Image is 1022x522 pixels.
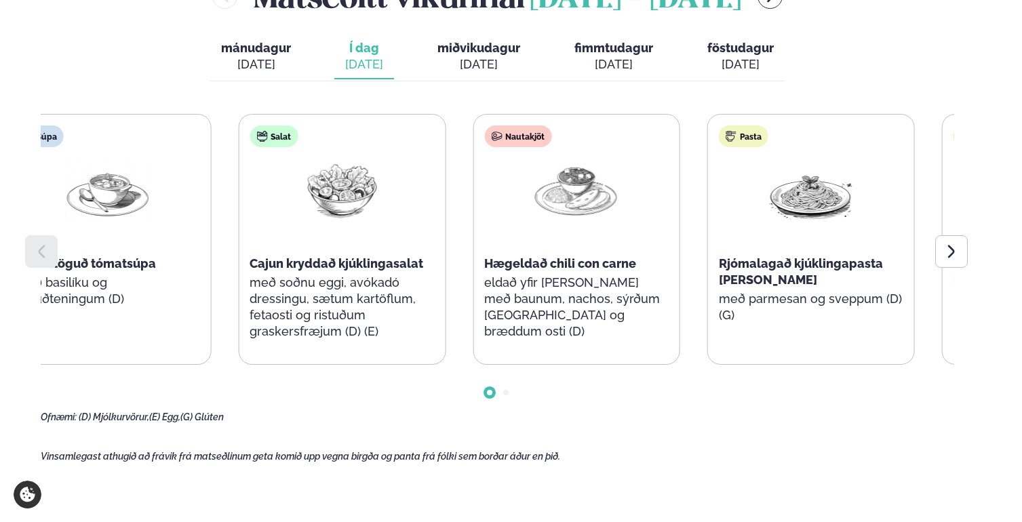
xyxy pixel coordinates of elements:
[768,158,854,221] img: Spagetti.png
[221,56,291,73] div: [DATE]
[484,256,636,270] span: Hægeldað chili con carne
[41,451,560,462] span: Vinsamlegast athugið að frávik frá matseðlinum geta komið upp vegna birgða og panta frá fólki sem...
[298,158,385,221] img: Salad.png
[250,275,434,340] p: með soðnu eggi, avókadó dressingu, sætum kartöflum, fetaosti og ristuðum graskersfræjum (D) (E)
[719,125,768,147] div: Pasta
[64,158,151,221] img: Soup.png
[437,56,520,73] div: [DATE]
[221,41,291,55] span: mánudagur
[334,35,394,79] button: Í dag [DATE]
[719,256,883,287] span: Rjómalagað kjúklingapasta [PERSON_NAME]
[719,291,903,323] p: með parmesan og sveppum (D) (G)
[256,131,267,142] img: salad.svg
[345,40,383,56] span: Í dag
[484,275,669,340] p: eldað yfir [PERSON_NAME] með baunum, nachos, sýrðum [GEOGRAPHIC_DATA] og bræddum osti (D)
[16,125,64,147] div: Súpa
[180,411,224,422] span: (G) Glúten
[707,41,774,55] span: föstudagur
[16,256,156,270] span: Rjómalöguð tómatsúpa
[564,35,664,79] button: fimmtudagur [DATE]
[574,56,653,73] div: [DATE]
[250,125,298,147] div: Salat
[726,131,736,142] img: pasta.svg
[484,125,551,147] div: Nautakjöt
[487,390,492,395] span: Go to slide 1
[79,411,149,422] span: (D) Mjólkurvörur,
[14,481,41,508] a: Cookie settings
[41,411,77,422] span: Ofnæmi:
[345,56,383,73] div: [DATE]
[210,35,302,79] button: mánudagur [DATE]
[427,35,531,79] button: miðvikudagur [DATE]
[574,41,653,55] span: fimmtudagur
[707,56,774,73] div: [DATE]
[250,256,423,270] span: Cajun kryddað kjúklingasalat
[437,41,520,55] span: miðvikudagur
[503,390,509,395] span: Go to slide 2
[533,158,620,222] img: Curry-Rice-Naan.png
[16,275,200,307] p: með basilíku og brauðteningum (D)
[149,411,180,422] span: (E) Egg,
[954,125,1006,147] div: Vegan
[491,131,502,142] img: beef.svg
[696,35,785,79] button: föstudagur [DATE]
